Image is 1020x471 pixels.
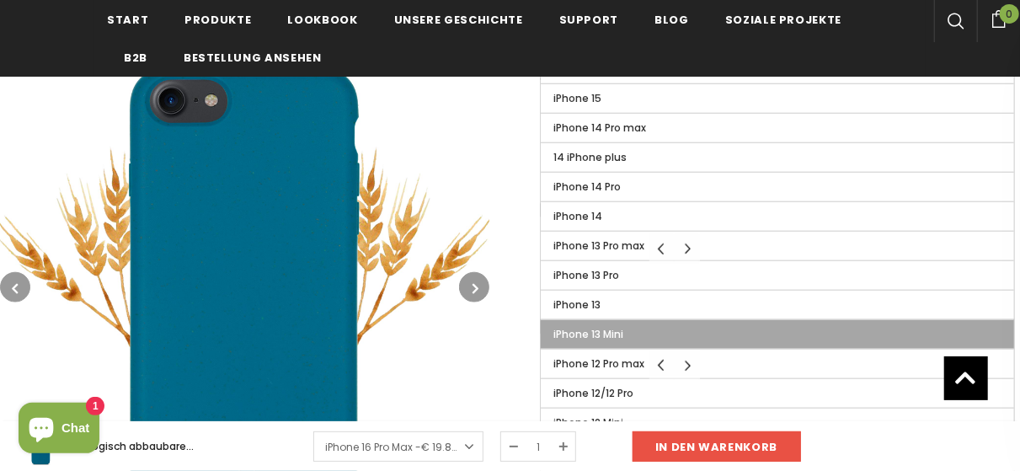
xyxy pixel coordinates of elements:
a: Bestellung ansehen [184,38,322,76]
span: Start [107,12,148,28]
a: 0 [977,8,1020,28]
span: iPhone 12 Mini [553,415,623,430]
span: iPhone 14 [553,209,602,223]
span: Soziale Projekte [725,12,841,28]
inbox-online-store-chat: Shopify online store chat [13,403,104,458]
span: 14 iPhone plus [553,150,627,164]
span: 0 [1000,4,1019,24]
span: Support [559,12,619,28]
span: Lookbook [287,12,357,28]
span: iPhone 15 [553,91,601,105]
span: Blog [654,12,689,28]
span: iPhone 13 Pro max [553,238,644,253]
a: B2B [124,38,147,76]
a: iPhone 16 Pro Max -€ 19.80EUR [313,431,483,462]
span: iPhone 13 Pro [553,268,619,282]
span: Unsere Geschichte [394,12,523,28]
span: iPhone 13 [553,297,601,312]
span: iPhone 13 Mini [553,327,623,341]
span: Bestellung ansehen [184,50,322,66]
input: In den Warenkorb [633,431,801,462]
span: iPhone 14 Pro [553,179,621,194]
span: Produkte [184,12,251,28]
span: € 19.80EUR [421,440,477,454]
span: B2B [124,50,147,66]
span: iPhone 12/12 Pro [553,386,633,400]
span: iPhone 12 Pro max [553,356,644,371]
span: iPhone 14 Pro max [553,120,646,135]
